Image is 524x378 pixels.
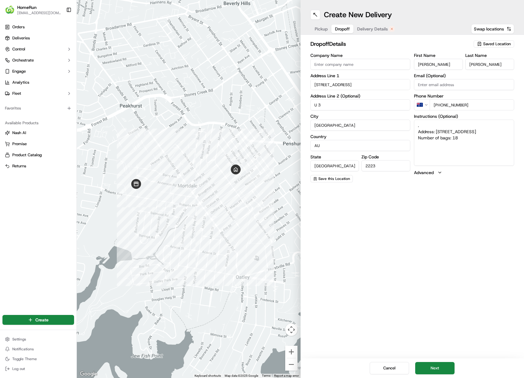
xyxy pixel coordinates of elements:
span: Product Catalog [12,152,42,158]
a: Returns [5,163,72,169]
button: Settings [2,335,74,344]
span: Log out [12,366,25,371]
button: Engage [2,66,74,76]
div: Available Products [2,118,74,128]
label: Advanced [414,169,434,176]
input: Enter company name [310,59,411,70]
button: HomeRunHomeRun[EMAIL_ADDRESS][DOMAIN_NAME] [2,2,64,17]
button: Next [415,362,455,374]
input: Enter address [310,79,411,90]
button: Toggle Theme [2,355,74,363]
span: Control [12,46,25,52]
button: Save this Location [310,175,353,182]
button: Orchestrate [2,55,74,65]
span: Fleet [12,91,21,96]
span: Map data ©2025 Google [225,374,258,377]
label: First Name [414,53,463,58]
button: Nash AI [2,128,74,138]
span: Orchestrate [12,58,34,63]
span: Save this Location [318,176,350,181]
a: Product Catalog [5,152,72,158]
input: Enter city [310,120,411,131]
label: Country [310,134,411,139]
button: Saved Location [474,40,514,48]
h2: dropoff Details [310,40,470,48]
span: Orders [12,24,25,30]
button: Log out [2,364,74,373]
button: HomeRun [17,4,37,10]
a: Nash AI [5,130,72,136]
button: Control [2,44,74,54]
h1: Create New Delivery [324,10,392,20]
button: Promise [2,139,74,149]
label: Last Name [465,53,514,58]
input: Enter email address [414,79,514,90]
button: Fleet [2,89,74,98]
a: Open this area in Google Maps (opens a new window) [78,370,99,378]
a: Terms (opens in new tab) [262,374,270,377]
span: Promise [12,141,27,147]
input: Enter phone number [430,99,514,110]
button: Cancel [370,362,409,374]
img: HomeRun [5,5,15,15]
input: Enter state [310,160,359,171]
label: Address Line 2 (Optional) [310,94,411,98]
button: Swap locations [471,24,514,34]
a: Orders [2,22,74,32]
span: Nash AI [12,130,26,136]
button: Returns [2,161,74,171]
textarea: . Address: [STREET_ADDRESS] Number of bags: 18 [414,120,514,166]
label: Instructions (Optional) [414,114,514,118]
button: Map camera controls [285,324,297,336]
label: Email (Optional) [414,74,514,78]
span: Analytics [12,80,29,85]
span: Pickup [315,26,328,32]
input: Enter zip code [361,160,410,171]
span: Create [35,317,49,323]
input: Enter first name [414,59,463,70]
label: Zip Code [361,155,410,159]
button: Zoom out [285,358,297,371]
label: Phone Number [414,94,514,98]
button: Zoom in [285,346,297,358]
label: Address Line 1 [310,74,411,78]
button: [EMAIL_ADDRESS][DOMAIN_NAME] [17,10,61,15]
button: Keyboard shortcuts [195,374,221,378]
img: Google [78,370,99,378]
span: Returns [12,163,26,169]
button: Advanced [414,169,514,176]
div: Favorites [2,103,74,113]
a: Analytics [2,78,74,87]
span: Saved Location [483,41,511,47]
span: Delivery Details [357,26,388,32]
a: Report a map error [274,374,299,377]
span: Settings [12,337,26,342]
input: Enter last name [465,59,514,70]
button: Notifications [2,345,74,353]
span: Toggle Theme [12,356,37,361]
button: Product Catalog [2,150,74,160]
input: Apartment, suite, unit, etc. [310,99,411,110]
label: City [310,114,411,118]
span: Deliveries [12,35,30,41]
span: Engage [12,69,26,74]
span: Dropoff [335,26,350,32]
span: Swap locations [474,26,504,32]
label: State [310,155,359,159]
input: Enter country [310,140,411,151]
button: Create [2,315,74,325]
a: Deliveries [2,33,74,43]
span: Notifications [12,347,34,352]
label: Company Name [310,53,411,58]
a: Promise [5,141,72,147]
